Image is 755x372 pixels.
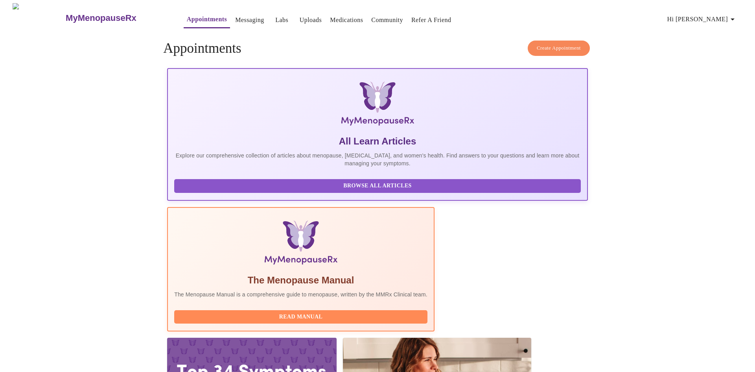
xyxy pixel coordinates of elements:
a: Refer a Friend [411,15,451,26]
button: Read Manual [174,310,427,324]
a: Read Manual [174,313,429,320]
h5: All Learn Articles [174,135,581,148]
span: Read Manual [182,312,420,322]
button: Refer a Friend [408,12,455,28]
button: Medications [327,12,366,28]
button: Browse All Articles [174,179,581,193]
p: Explore our comprehensive collection of articles about menopause, [MEDICAL_DATA], and women's hea... [174,152,581,167]
a: Labs [275,15,288,26]
span: Hi [PERSON_NAME] [667,14,737,25]
span: Browse All Articles [182,181,573,191]
img: Menopause Manual [214,220,387,268]
a: Medications [330,15,363,26]
a: Community [371,15,403,26]
button: Create Appointment [528,41,590,56]
p: The Menopause Manual is a comprehensive guide to menopause, written by the MMRx Clinical team. [174,291,427,298]
button: Appointments [184,11,230,28]
a: Messaging [235,15,264,26]
h3: MyMenopauseRx [66,13,136,23]
img: MyMenopauseRx Logo [238,81,517,129]
button: Labs [269,12,295,28]
button: Uploads [296,12,325,28]
a: MyMenopauseRx [65,4,168,32]
a: Browse All Articles [174,182,583,189]
button: Hi [PERSON_NAME] [664,11,740,27]
a: Appointments [187,14,227,25]
button: Messaging [232,12,267,28]
a: Uploads [300,15,322,26]
span: Create Appointment [537,44,581,53]
button: Community [368,12,406,28]
h5: The Menopause Manual [174,274,427,287]
h4: Appointments [163,41,592,56]
img: MyMenopauseRx Logo [13,3,65,33]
